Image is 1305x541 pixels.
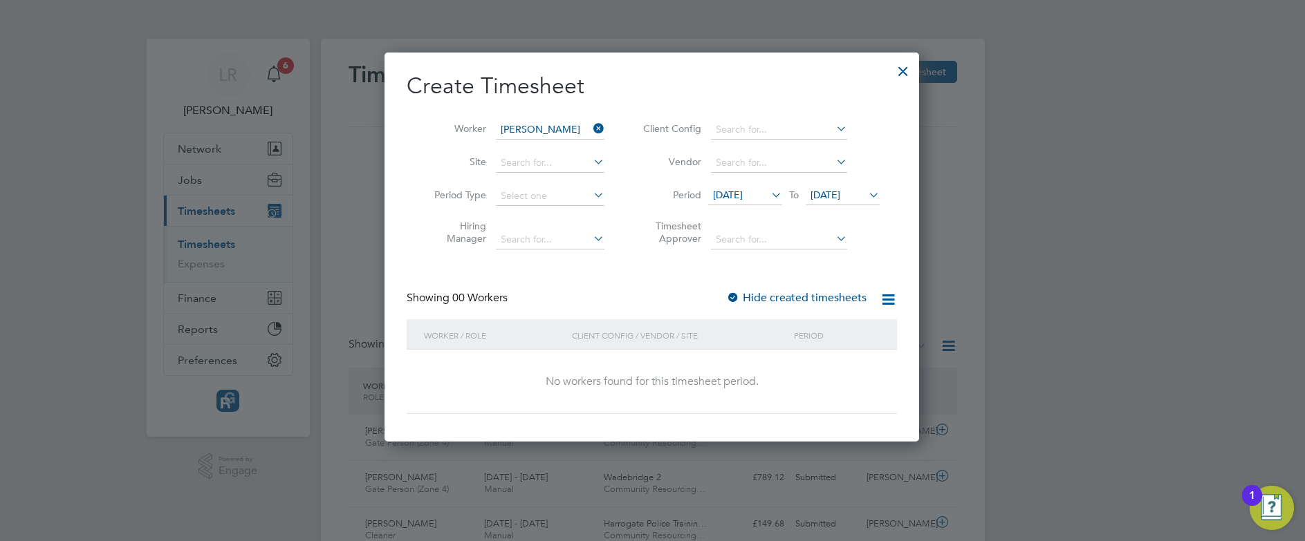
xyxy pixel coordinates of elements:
[785,186,803,204] span: To
[726,291,867,305] label: Hide created timesheets
[790,319,883,351] div: Period
[1250,486,1294,530] button: Open Resource Center, 1 new notification
[424,220,486,245] label: Hiring Manager
[496,187,604,206] input: Select one
[713,189,743,201] span: [DATE]
[711,120,847,140] input: Search for...
[420,374,883,389] div: No workers found for this timesheet period.
[568,319,790,351] div: Client Config / Vendor / Site
[639,122,701,135] label: Client Config
[811,189,840,201] span: [DATE]
[407,291,510,305] div: Showing
[496,120,604,140] input: Search for...
[639,220,701,245] label: Timesheet Approver
[711,230,847,249] input: Search for...
[711,153,847,173] input: Search for...
[452,291,508,305] span: 00 Workers
[420,319,568,351] div: Worker / Role
[639,189,701,201] label: Period
[424,155,486,168] label: Site
[639,155,701,168] label: Vendor
[496,230,604,249] input: Search for...
[496,153,604,173] input: Search for...
[1249,495,1255,513] div: 1
[424,122,486,135] label: Worker
[424,189,486,201] label: Period Type
[407,72,897,101] h2: Create Timesheet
